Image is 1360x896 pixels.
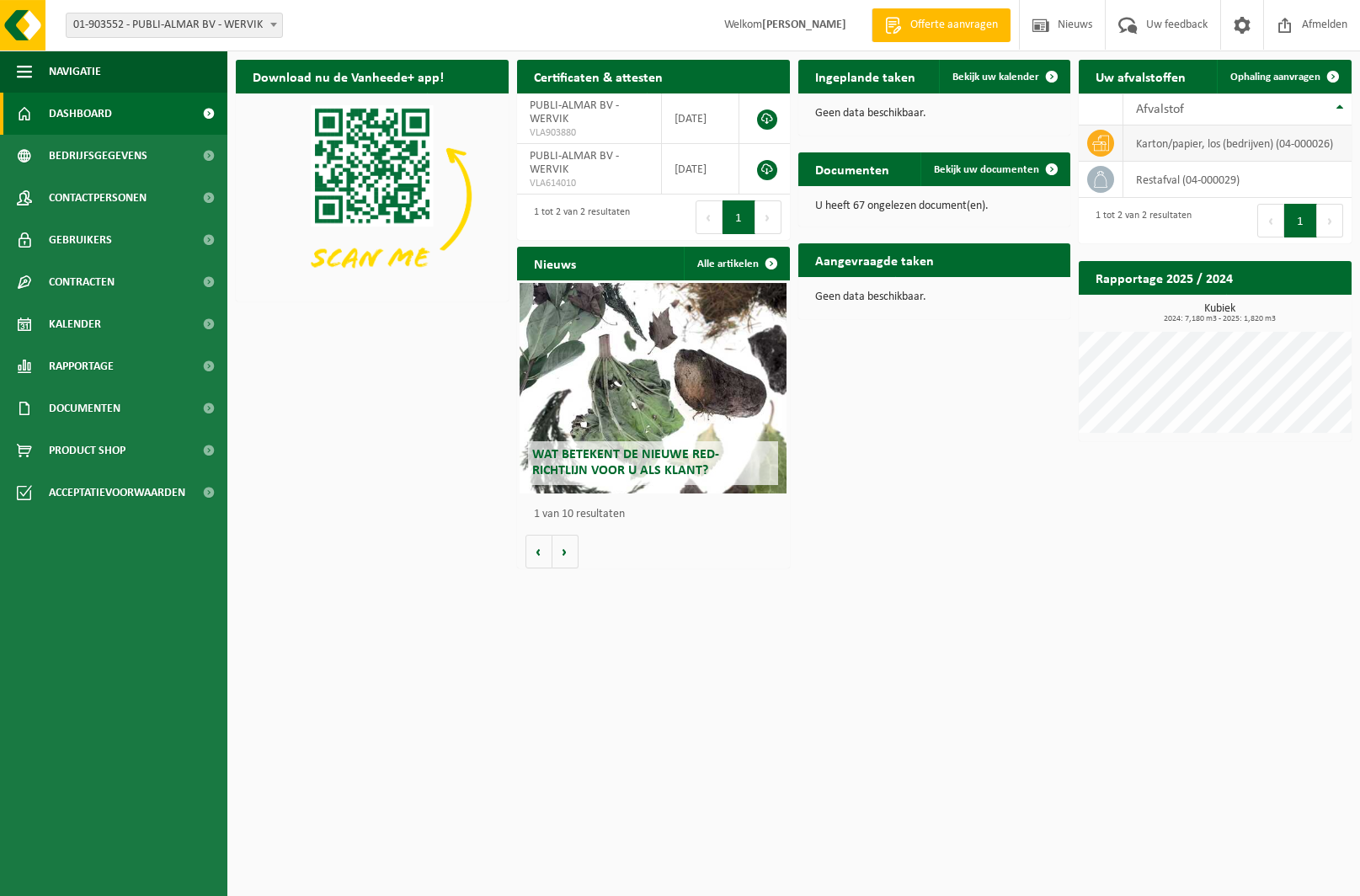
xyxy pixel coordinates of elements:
[49,472,185,514] span: Acceptatievoorwaarden
[66,13,283,38] span: 01-903552 - PUBLI-ALMAR BV - WERVIK
[815,200,1054,212] p: U heeft 67 ongelezen document(en).
[49,219,112,261] span: Gebruikers
[662,144,739,195] td: [DATE]
[798,60,932,93] h2: Ingeplande taken
[49,345,114,387] span: Rapportage
[684,247,788,280] a: Alle artikelen
[920,152,1069,186] a: Bekijk uw documenten
[517,247,593,280] h2: Nieuws
[530,150,619,176] span: PUBLI-ALMAR BV - WERVIK
[1079,261,1250,294] h2: Rapportage 2025 / 2024
[696,200,723,234] button: Previous
[534,509,781,520] p: 1 van 10 resultaten
[1087,303,1352,323] h3: Kubiek
[530,126,648,140] span: VLA903880
[755,200,781,234] button: Next
[762,19,846,31] strong: [PERSON_NAME]
[1257,204,1284,237] button: Previous
[1087,202,1192,239] div: 1 tot 2 van 2 resultaten
[49,303,101,345] span: Kalender
[934,164,1039,175] span: Bekijk uw documenten
[798,243,951,276] h2: Aangevraagde taken
[525,199,630,236] div: 1 tot 2 van 2 resultaten
[49,387,120,429] span: Documenten
[49,93,112,135] span: Dashboard
[1079,60,1203,93] h2: Uw afvalstoffen
[1317,204,1343,237] button: Next
[49,429,125,472] span: Product Shop
[1284,204,1317,237] button: 1
[552,535,579,568] button: Volgende
[798,152,906,185] h2: Documenten
[1217,60,1350,93] a: Ophaling aanvragen
[520,283,787,493] a: Wat betekent de nieuwe RED-richtlijn voor u als klant?
[1123,162,1352,198] td: restafval (04-000029)
[236,60,461,93] h2: Download nu de Vanheede+ app!
[236,93,509,298] img: Download de VHEPlus App
[49,261,115,303] span: Contracten
[1230,72,1320,83] span: Ophaling aanvragen
[530,99,619,125] span: PUBLI-ALMAR BV - WERVIK
[1087,315,1352,323] span: 2024: 7,180 m3 - 2025: 1,820 m3
[662,93,739,144] td: [DATE]
[1123,125,1352,162] td: karton/papier, los (bedrijven) (04-000026)
[49,135,147,177] span: Bedrijfsgegevens
[530,177,648,190] span: VLA614010
[67,13,282,37] span: 01-903552 - PUBLI-ALMAR BV - WERVIK
[939,60,1069,93] a: Bekijk uw kalender
[952,72,1039,83] span: Bekijk uw kalender
[872,8,1011,42] a: Offerte aanvragen
[815,108,1054,120] p: Geen data beschikbaar.
[49,177,147,219] span: Contactpersonen
[525,535,552,568] button: Vorige
[517,60,680,93] h2: Certificaten & attesten
[1136,103,1184,116] span: Afvalstof
[1226,294,1350,328] a: Bekijk rapportage
[906,17,1002,34] span: Offerte aanvragen
[532,448,719,477] span: Wat betekent de nieuwe RED-richtlijn voor u als klant?
[723,200,755,234] button: 1
[49,51,101,93] span: Navigatie
[815,291,1054,303] p: Geen data beschikbaar.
